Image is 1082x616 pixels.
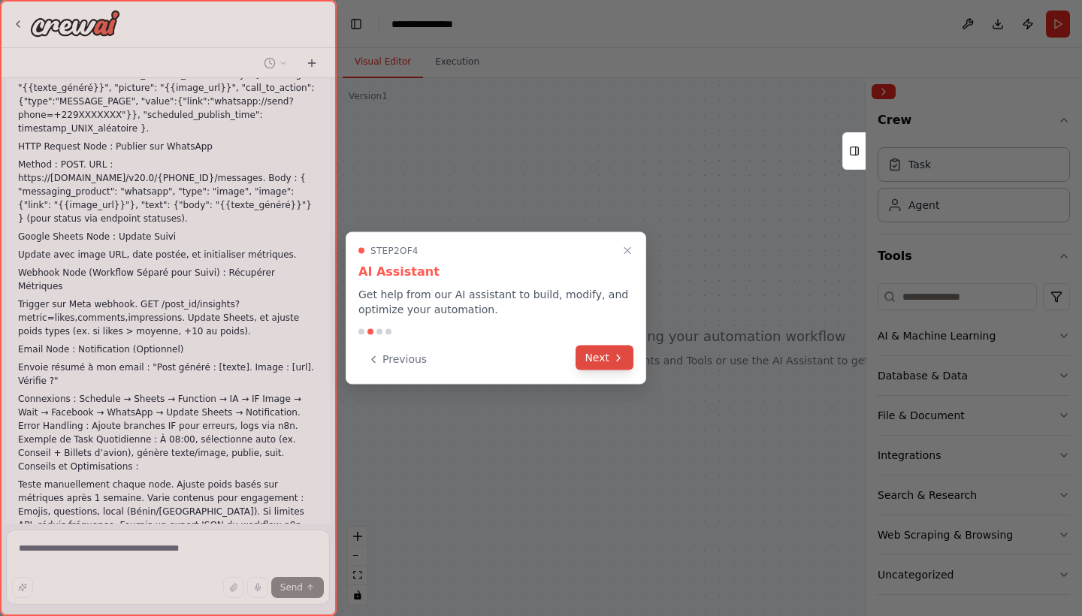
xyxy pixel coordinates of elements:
[618,242,636,260] button: Close walkthrough
[358,263,633,281] h3: AI Assistant
[358,287,633,317] p: Get help from our AI assistant to build, modify, and optimize your automation.
[346,14,367,35] button: Hide left sidebar
[576,346,633,370] button: Next
[358,347,436,372] button: Previous
[370,245,419,257] span: Step 2 of 4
